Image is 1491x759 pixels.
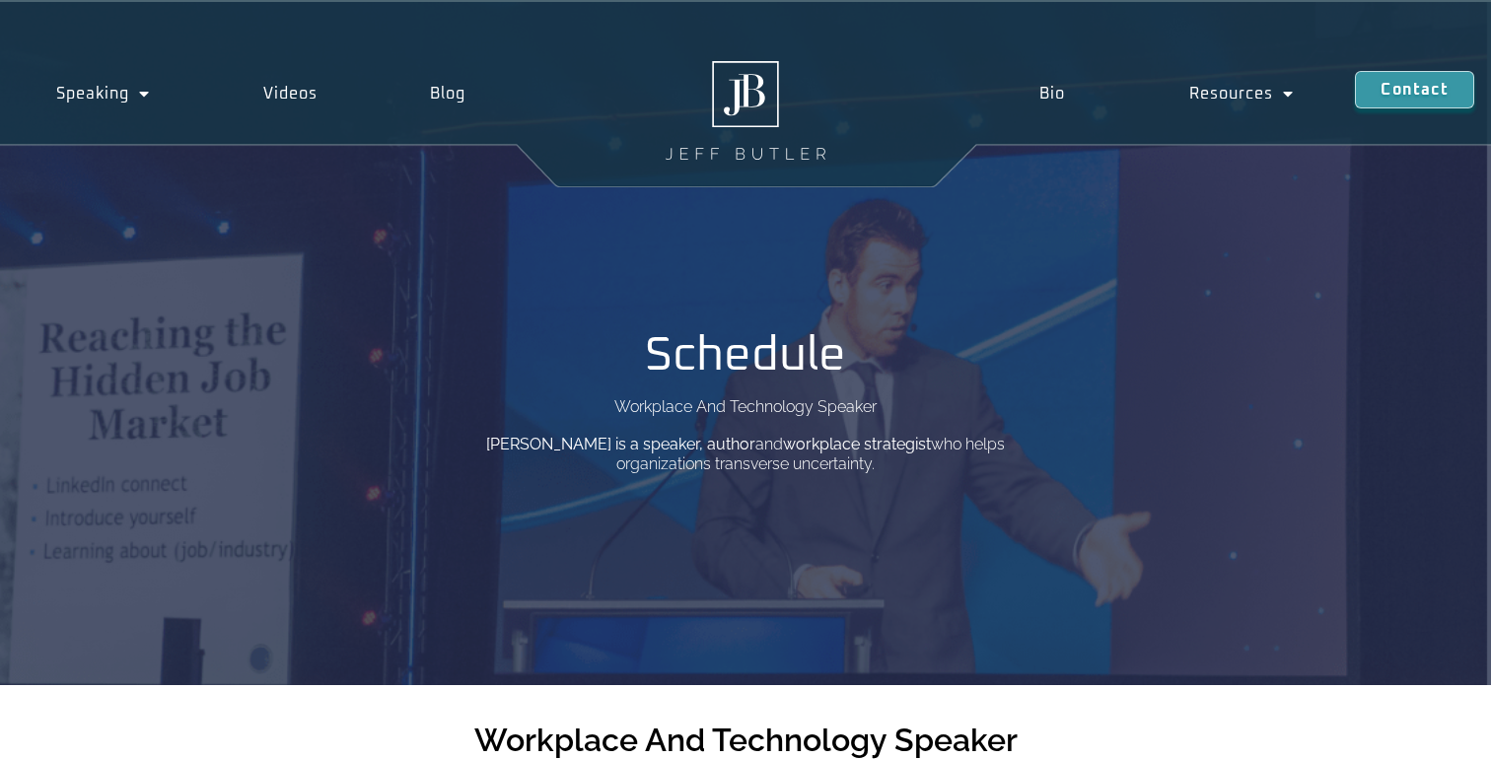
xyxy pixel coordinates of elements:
[783,435,931,453] b: workplace strategist
[374,71,523,116] a: Blog
[645,332,846,379] h1: Schedule
[1127,71,1355,116] a: Resources
[474,724,1018,756] h2: Workplace And Technology Speaker
[464,435,1027,474] p: and who helps organizations transverse uncertainty.
[486,435,755,453] b: [PERSON_NAME] is a speaker, author
[1381,82,1448,98] span: Contact
[978,71,1356,116] nav: Menu
[614,399,877,415] p: Workplace And Technology Speaker
[207,71,375,116] a: Videos
[978,71,1127,116] a: Bio
[1355,71,1473,108] a: Contact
